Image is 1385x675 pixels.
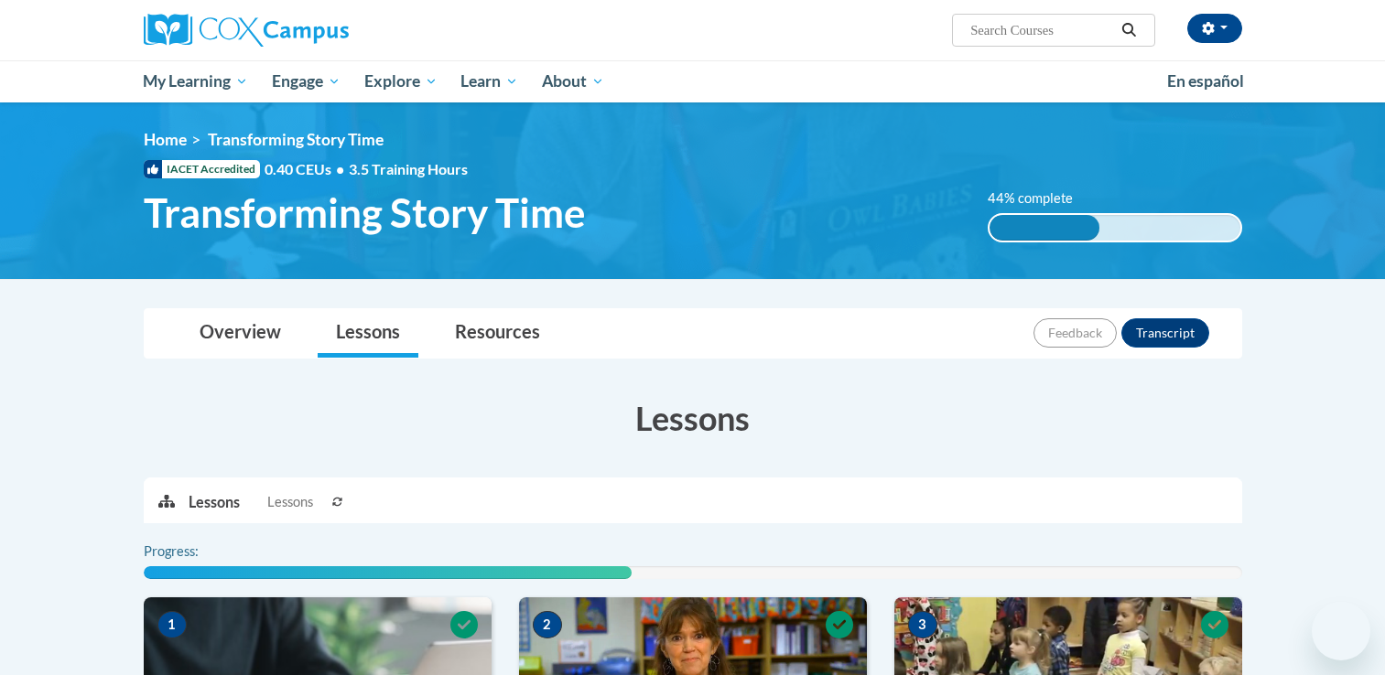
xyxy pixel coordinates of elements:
a: Engage [260,60,352,102]
a: Cox Campus [144,14,492,47]
a: My Learning [132,60,261,102]
div: 44% complete [990,215,1099,241]
a: Lessons [318,309,418,358]
label: Progress: [144,541,249,562]
button: Transcript [1121,318,1209,348]
a: Learn [449,60,530,102]
button: Feedback [1033,318,1117,348]
span: En español [1167,71,1244,91]
span: Engage [272,70,341,92]
p: Lessons [189,492,240,512]
a: Explore [352,60,449,102]
a: Overview [181,309,299,358]
iframe: Button to launch messaging window [1312,602,1370,660]
span: 1 [157,611,187,638]
span: 2 [533,611,562,638]
span: Lessons [267,492,313,512]
span: 3 [908,611,937,638]
span: 3.5 Training Hours [349,160,468,177]
span: My Learning [143,70,248,92]
a: About [530,60,616,102]
img: Cox Campus [144,14,349,47]
a: Home [144,130,187,149]
span: Learn [460,70,518,92]
h3: Lessons [144,395,1242,441]
input: Search Courses [968,19,1115,41]
a: En español [1155,62,1256,101]
button: Search [1115,19,1142,41]
a: Resources [437,309,558,358]
button: Account Settings [1187,14,1242,43]
span: IACET Accredited [144,160,260,178]
label: 44% complete [988,188,1093,209]
span: 0.40 CEUs [265,159,349,179]
span: About [542,70,604,92]
span: Explore [364,70,438,92]
span: • [336,160,344,177]
div: Main menu [116,60,1270,102]
span: Transforming Story Time [144,188,586,237]
span: Transforming Story Time [208,130,384,149]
